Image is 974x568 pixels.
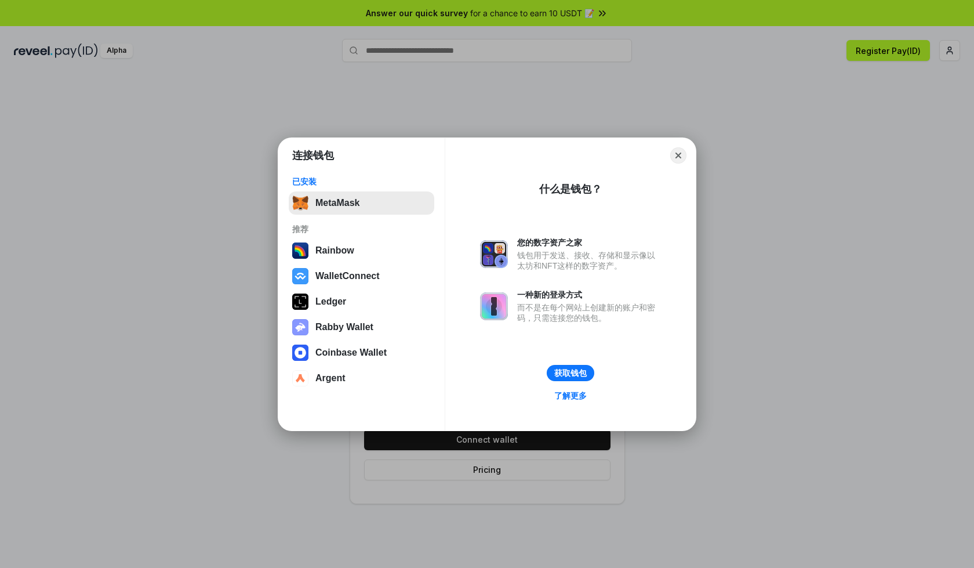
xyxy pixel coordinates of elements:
[315,198,359,208] div: MetaMask
[292,294,308,310] img: svg+xml,%3Csvg%20xmlns%3D%22http%3A%2F%2Fwww.w3.org%2F2000%2Fsvg%22%20width%3D%2228%22%20height%3...
[289,316,434,339] button: Rabby Wallet
[517,302,661,323] div: 而不是在每个网站上创建新的账户和密码，只需连接您的钱包。
[289,367,434,390] button: Argent
[292,345,308,361] img: svg+xml,%3Csvg%20width%3D%2228%22%20height%3D%2228%22%20viewBox%3D%220%200%2028%2028%22%20fill%3D...
[315,271,380,281] div: WalletConnect
[289,239,434,262] button: Rainbow
[289,341,434,364] button: Coinbase Wallet
[554,390,587,401] div: 了解更多
[517,237,661,248] div: 您的数字资产之家
[480,292,508,320] img: svg+xml,%3Csvg%20xmlns%3D%22http%3A%2F%2Fwww.w3.org%2F2000%2Fsvg%22%20fill%3D%22none%22%20viewBox...
[292,319,308,335] img: svg+xml,%3Csvg%20xmlns%3D%22http%3A%2F%2Fwww.w3.org%2F2000%2Fsvg%22%20fill%3D%22none%22%20viewBox...
[289,290,434,313] button: Ledger
[315,373,346,384] div: Argent
[292,268,308,284] img: svg+xml,%3Csvg%20width%3D%2228%22%20height%3D%2228%22%20viewBox%3D%220%200%2028%2028%22%20fill%3D...
[554,368,587,378] div: 获取钱包
[517,290,661,300] div: 一种新的登录方式
[315,296,346,307] div: Ledger
[547,365,594,381] button: 获取钱包
[539,182,602,196] div: 什么是钱包？
[292,149,334,162] h1: 连接钱包
[315,348,387,358] div: Coinbase Wallet
[289,191,434,215] button: MetaMask
[670,147,686,164] button: Close
[315,245,354,256] div: Rainbow
[292,195,308,211] img: svg+xml,%3Csvg%20fill%3D%22none%22%20height%3D%2233%22%20viewBox%3D%220%200%2035%2033%22%20width%...
[292,243,308,259] img: svg+xml,%3Csvg%20width%3D%22120%22%20height%3D%22120%22%20viewBox%3D%220%200%20120%20120%22%20fil...
[480,240,508,268] img: svg+xml,%3Csvg%20xmlns%3D%22http%3A%2F%2Fwww.w3.org%2F2000%2Fsvg%22%20fill%3D%22none%22%20viewBox...
[292,370,308,386] img: svg+xml,%3Csvg%20width%3D%2228%22%20height%3D%2228%22%20viewBox%3D%220%200%2028%2028%22%20fill%3D...
[289,265,434,288] button: WalletConnect
[292,224,431,234] div: 推荐
[292,176,431,187] div: 已安装
[517,250,661,271] div: 钱包用于发送、接收、存储和显示像以太坊和NFT这样的数字资产。
[547,388,594,403] a: 了解更多
[315,322,373,332] div: Rabby Wallet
